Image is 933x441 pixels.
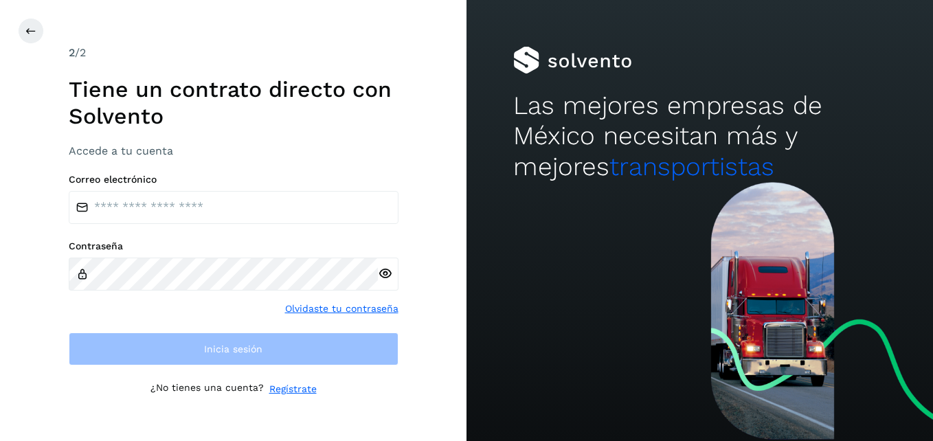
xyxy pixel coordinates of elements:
[150,382,264,396] p: ¿No tienes una cuenta?
[269,382,317,396] a: Regístrate
[69,240,398,252] label: Contraseña
[609,152,774,181] span: transportistas
[285,302,398,316] a: Olvidaste tu contraseña
[69,332,398,365] button: Inicia sesión
[69,46,75,59] span: 2
[204,344,262,354] span: Inicia sesión
[69,144,398,157] h3: Accede a tu cuenta
[513,91,886,182] h2: Las mejores empresas de México necesitan más y mejores
[69,174,398,185] label: Correo electrónico
[69,45,398,61] div: /2
[69,76,398,129] h1: Tiene un contrato directo con Solvento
